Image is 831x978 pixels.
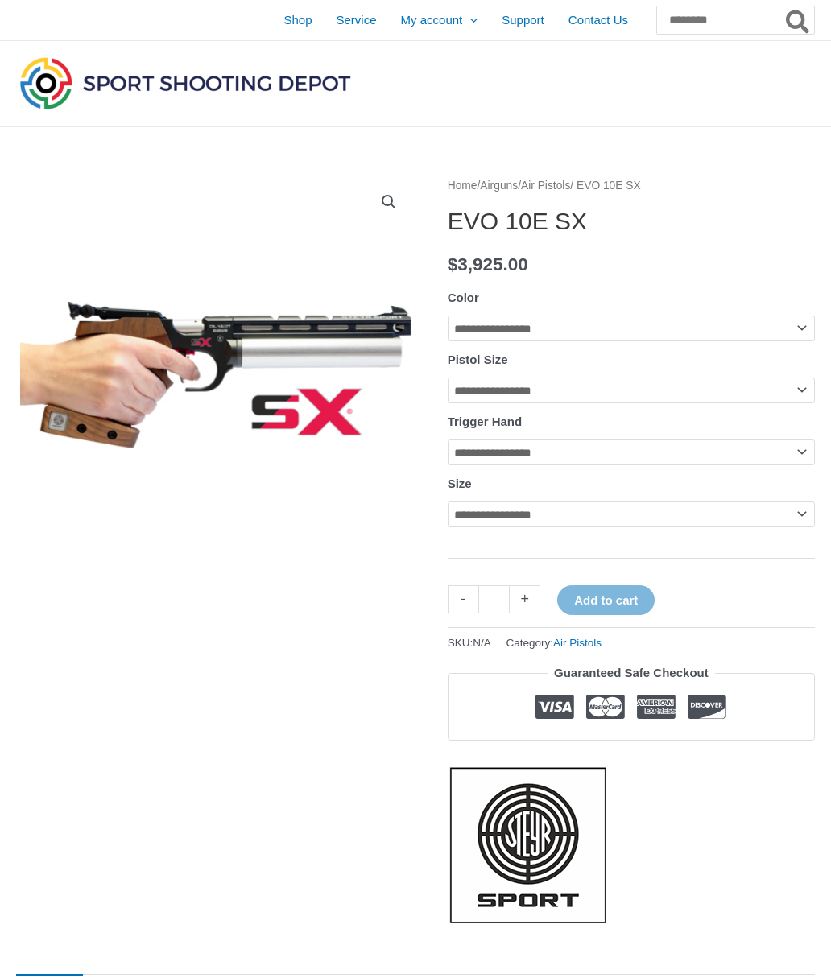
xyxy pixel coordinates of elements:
[480,180,518,192] a: Airguns
[510,585,540,613] a: +
[557,585,655,615] button: Add to cart
[448,765,609,926] a: Steyr Sport
[473,637,491,649] span: N/A
[448,254,458,274] span: $
[448,415,523,428] label: Trigger Hand
[448,291,479,304] label: Color
[478,585,510,613] input: Product quantity
[448,180,478,192] a: Home
[448,633,491,653] span: SKU:
[553,637,602,649] a: Air Pistols
[374,188,403,217] a: View full-screen image gallery
[521,180,570,192] a: Air Pistols
[448,585,478,613] a: -
[448,175,815,196] nav: Breadcrumb
[548,662,715,684] legend: Guaranteed Safe Checkout
[16,175,415,575] img: EVO 10E SX
[783,6,814,34] button: Search
[16,53,354,113] img: Sport Shooting Depot
[448,254,528,274] bdi: 3,925.00
[448,207,815,236] h1: EVO 10E SX
[448,353,508,366] label: Pistol Size
[448,477,472,490] label: Size
[506,633,602,653] span: Category:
